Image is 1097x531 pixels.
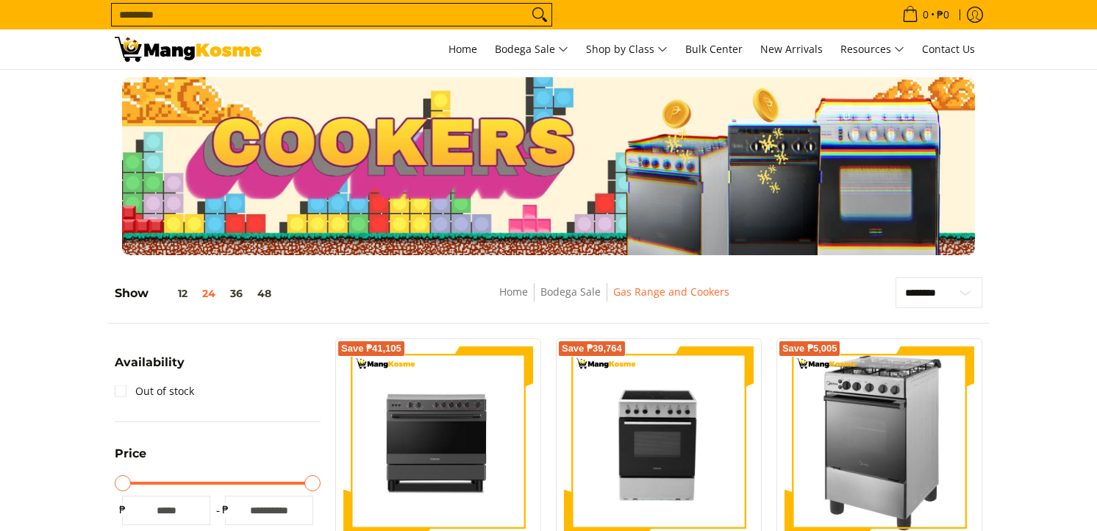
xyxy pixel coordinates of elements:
h5: Show [115,286,279,301]
a: Bodega Sale [540,285,601,299]
a: New Arrivals [753,29,830,69]
span: • [898,7,954,23]
span: Bulk Center [685,42,743,56]
nav: Breadcrumbs [393,283,835,316]
a: Resources [833,29,912,69]
span: Shop by Class [586,40,668,59]
span: Save ₱41,105 [341,344,401,353]
span: ₱ [115,502,129,517]
a: Shop by Class [579,29,675,69]
span: Availability [115,357,185,368]
nav: Main Menu [276,29,982,69]
button: 24 [195,288,223,299]
a: Gas Range and Cookers [613,285,729,299]
summary: Open [115,357,185,379]
span: Price [115,448,146,460]
span: 0 [921,10,931,20]
span: Home [449,42,477,56]
button: 48 [250,288,279,299]
span: Save ₱5,005 [782,344,837,353]
span: Resources [840,40,904,59]
a: Bodega Sale [487,29,576,69]
span: Contact Us [922,42,975,56]
button: 36 [223,288,250,299]
span: Bodega Sale [495,40,568,59]
img: Gas Cookers &amp; Rangehood l Mang Kosme: Home Appliances Warehouse Sale [115,37,262,62]
button: 12 [149,288,195,299]
span: ₱0 [935,10,951,20]
span: Save ₱39,764 [562,344,622,353]
a: Contact Us [915,29,982,69]
a: Home [499,285,528,299]
a: Home [441,29,485,69]
a: Bulk Center [678,29,750,69]
span: New Arrivals [760,42,823,56]
a: Out of stock [115,379,194,403]
button: Search [528,4,551,26]
span: ₱ [218,502,232,517]
summary: Open [115,448,146,471]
